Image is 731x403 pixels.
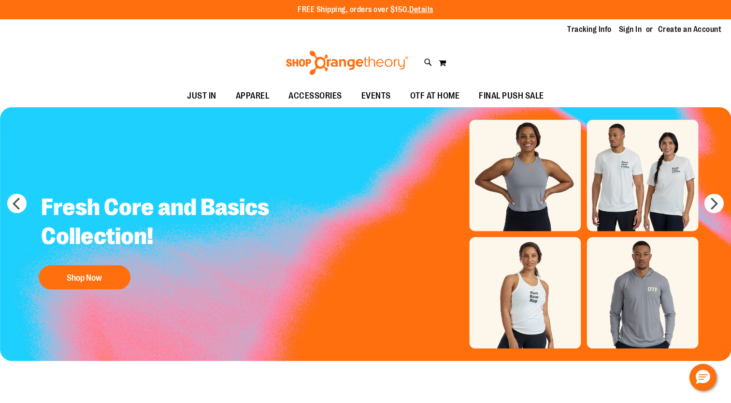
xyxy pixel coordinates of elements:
a: EVENTS [352,85,401,107]
span: ACCESSORIES [288,85,342,107]
a: APPAREL [226,85,279,107]
span: APPAREL [236,85,270,107]
span: OTF AT HOME [410,85,460,107]
a: Tracking Info [567,24,612,35]
a: JUST IN [177,85,226,107]
a: FINAL PUSH SALE [469,85,554,107]
button: next [704,194,724,213]
span: FINAL PUSH SALE [479,85,544,107]
a: Sign In [619,24,642,35]
span: JUST IN [187,85,216,107]
a: Details [409,5,433,14]
a: OTF AT HOME [401,85,470,107]
button: Hello, have a question? Let’s chat. [689,364,717,391]
button: Shop Now [39,265,130,289]
img: Shop Orangetheory [285,51,410,75]
a: Create an Account [658,24,722,35]
p: FREE Shipping, orders over $150. [298,4,433,15]
span: EVENTS [361,85,391,107]
h2: Fresh Core and Basics Collection! [34,186,289,260]
a: ACCESSORIES [279,85,352,107]
button: prev [7,194,27,213]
